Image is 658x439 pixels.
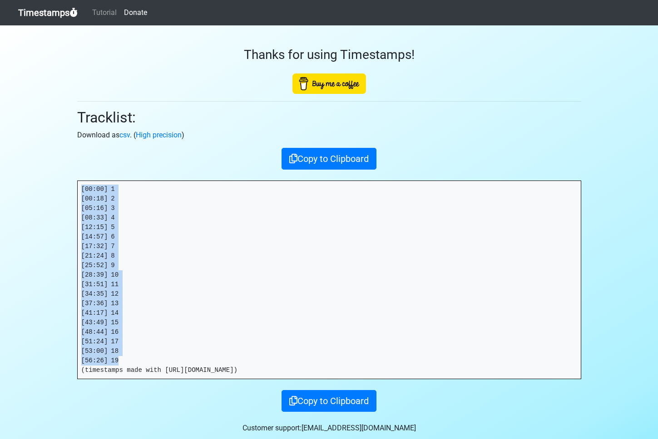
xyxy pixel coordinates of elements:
a: High precision [136,131,182,139]
button: Copy to Clipboard [282,390,376,412]
a: Donate [120,4,151,22]
a: Timestamps [18,4,78,22]
button: Copy to Clipboard [282,148,376,170]
a: csv [119,131,130,139]
h2: Tracklist: [77,109,581,126]
img: Buy Me A Coffee [292,73,366,94]
a: Tutorial [89,4,120,22]
h3: Thanks for using Timestamps! [77,47,581,63]
p: Download as . ( ) [77,130,581,141]
pre: [00:00] 1 [00:18] 2 [05:16] 3 [08:33] 4 [12:15] 5 [14:57] 6 [17:32] 7 [21:24] 8 [25:52] 9 [28:39]... [78,181,581,379]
